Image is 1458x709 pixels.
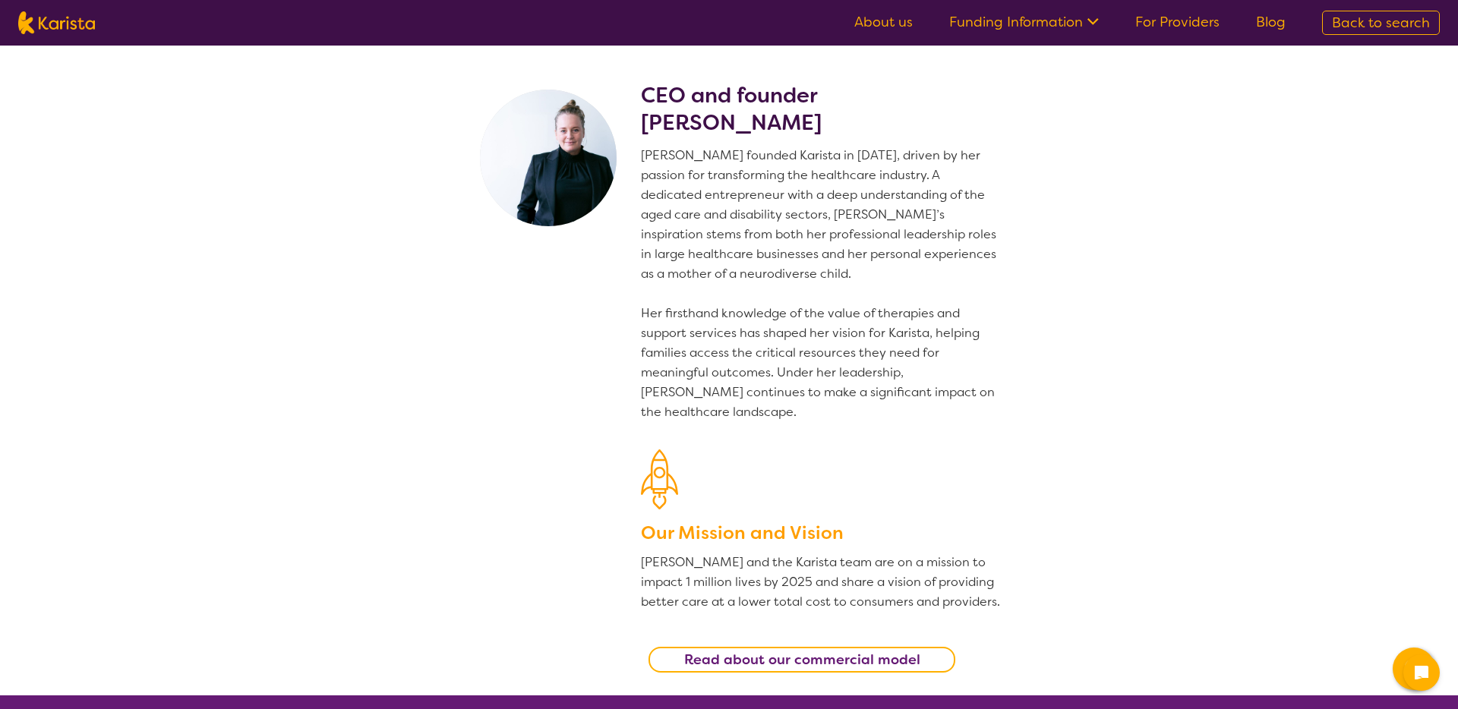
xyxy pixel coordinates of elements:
a: Blog [1256,13,1286,31]
h3: Our Mission and Vision [641,519,1002,547]
button: Channel Menu [1393,648,1435,690]
a: For Providers [1135,13,1220,31]
a: Funding Information [949,13,1099,31]
h2: CEO and founder [PERSON_NAME] [641,82,1002,137]
p: [PERSON_NAME] founded Karista in [DATE], driven by her passion for transforming the healthcare in... [641,146,1002,422]
p: [PERSON_NAME] and the Karista team are on a mission to impact 1 million lives by 2025 and share a... [641,553,1002,612]
img: Karista logo [18,11,95,34]
b: Read about our commercial model [684,651,920,669]
a: About us [854,13,913,31]
img: Our Mission [641,449,678,509]
span: Back to search [1332,14,1430,32]
a: Back to search [1322,11,1440,35]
